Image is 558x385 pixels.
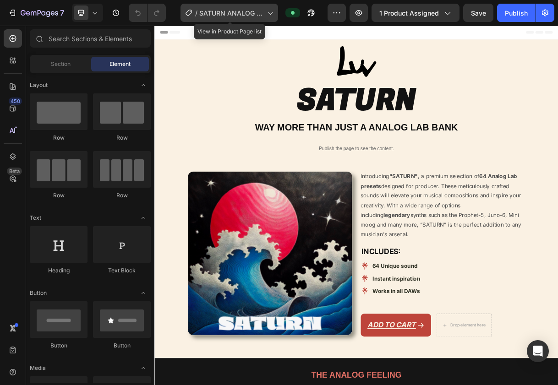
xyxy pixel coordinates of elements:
[372,4,460,22] button: 1 product assigned
[7,130,543,148] h2: WAY MORE THAN JUST A ANALOG LAB BANK
[93,191,151,200] div: Row
[93,342,151,350] div: Button
[379,8,439,18] span: 1 product assigned
[93,134,151,142] div: Row
[136,286,151,300] span: Toggle open
[30,191,88,200] div: Row
[463,4,493,22] button: Save
[282,301,335,313] strong: INCLUDES:
[497,4,536,22] button: Publish
[30,364,46,372] span: Media
[129,4,166,22] div: Undo/Redo
[93,266,151,275] div: Text Block
[297,357,361,366] strong: Works in all DAWs
[136,211,151,225] span: Toggle open
[30,29,151,48] input: Search Sections & Elements
[505,8,528,18] div: Publish
[471,9,486,17] span: Save
[30,134,88,142] div: Row
[30,214,41,222] span: Text
[281,201,499,289] p: Introducing , a premium selection of designed for producer. These meticulously crafted sounds wil...
[199,8,263,18] span: SATURN ANALOG LAB BANK
[312,253,349,262] strong: legendary
[527,340,549,362] div: Open Intercom Messenger
[297,340,362,349] strong: Instant inspiration
[136,78,151,92] span: Toggle open
[51,60,71,68] span: Section
[281,201,494,223] strong: 64 Analog Lab presets
[7,75,543,130] h2: SATURN
[320,201,359,210] strong: "SATURN"
[109,60,131,68] span: Element
[154,26,558,385] iframe: Design area
[7,168,22,175] div: Beta
[297,323,358,332] strong: 64 Unique sound
[30,342,88,350] div: Button
[136,361,151,375] span: Toggle open
[30,81,48,89] span: Layout
[195,8,197,18] span: /
[60,7,64,18] p: 7
[248,28,302,70] img: logo_0654c053-8f79-43fe-8ae6-6303b7744376.png
[30,289,47,297] span: Button
[190,163,360,172] p: Publish the page to see the content.
[30,266,88,275] div: Heading
[9,98,22,105] div: 450
[4,4,68,22] button: 7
